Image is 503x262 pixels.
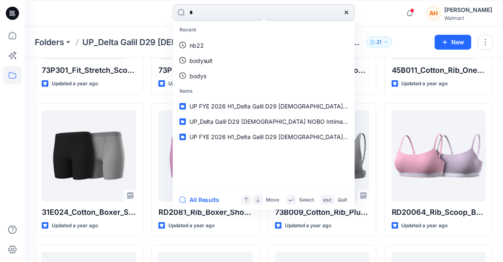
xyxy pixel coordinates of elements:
p: RD2081_Rib_Boxer_Short_With_Tipping [158,207,253,218]
a: UP FYE 2026 H1_Delta Galil D29 [DEMOGRAPHIC_DATA] NOBO Wall [175,99,353,114]
button: 21 [366,36,392,48]
p: Updated a year ago [402,221,448,230]
p: RD20064_Rib_Scoop_Bralette [392,207,486,218]
a: bodysuit [175,53,353,68]
p: 73P301_Fit_Stretch_Scoop_Bralette [42,65,136,76]
p: Updated a year ago [52,221,98,230]
p: Select [299,196,314,204]
p: bodys [189,71,206,80]
p: Updated a year ago [52,79,98,88]
div: Walmart [445,15,493,21]
a: 31E024_Cotton_Boxer_Short [42,111,136,202]
p: 31E024_Cotton_Boxer_Short [42,207,136,218]
p: Recent [175,22,353,38]
a: UP_Delta Galil D29 [DEMOGRAPHIC_DATA] NOBO Intimates [82,36,213,48]
span: UP_Delta Galil D29 [DEMOGRAPHIC_DATA] NOBO Intimates [189,118,352,125]
a: Folders [35,36,64,48]
p: Quit [338,196,347,204]
button: New [435,35,472,50]
p: 21 [377,38,382,47]
p: Move [266,196,280,204]
a: RD20064_Rib_Scoop_Bralette [392,111,486,202]
p: Updated a year ago [402,79,448,88]
p: 73B009_Cotton_Rib_Plunge_Bra [275,207,369,218]
p: Updated a year ago [285,221,331,230]
div: AH [426,6,441,21]
p: Items [175,83,353,99]
a: bodys [175,68,353,83]
p: 45B011_Cotton_Rib_Onesie [392,65,486,76]
a: nb22 [175,37,353,53]
div: [PERSON_NAME] [445,5,493,15]
p: bodysuit [189,56,213,65]
button: All Results [180,195,225,205]
span: UP FYE 2026 H1_Delta Galil D29 [DEMOGRAPHIC_DATA] NOBO Wall [189,103,375,110]
p: esc [323,196,332,204]
span: UP FYE 2026 H1_Delta Galil D29 [DEMOGRAPHIC_DATA] NOBO Bras [189,133,376,140]
a: UP FYE 2026 H1_Delta Galil D29 [DEMOGRAPHIC_DATA] NOBO Bras [175,129,353,144]
a: RD2081_Rib_Boxer_Short_With_Tipping [158,111,253,202]
a: UP_Delta Galil D29 [DEMOGRAPHIC_DATA] NOBO Intimates [175,114,353,129]
p: Updated a year ago [168,79,215,88]
p: Updated a year ago [168,221,215,230]
p: 73P302_Fit_Stretch_Triangle_Bralette [158,65,253,76]
p: nb22 [189,41,204,49]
